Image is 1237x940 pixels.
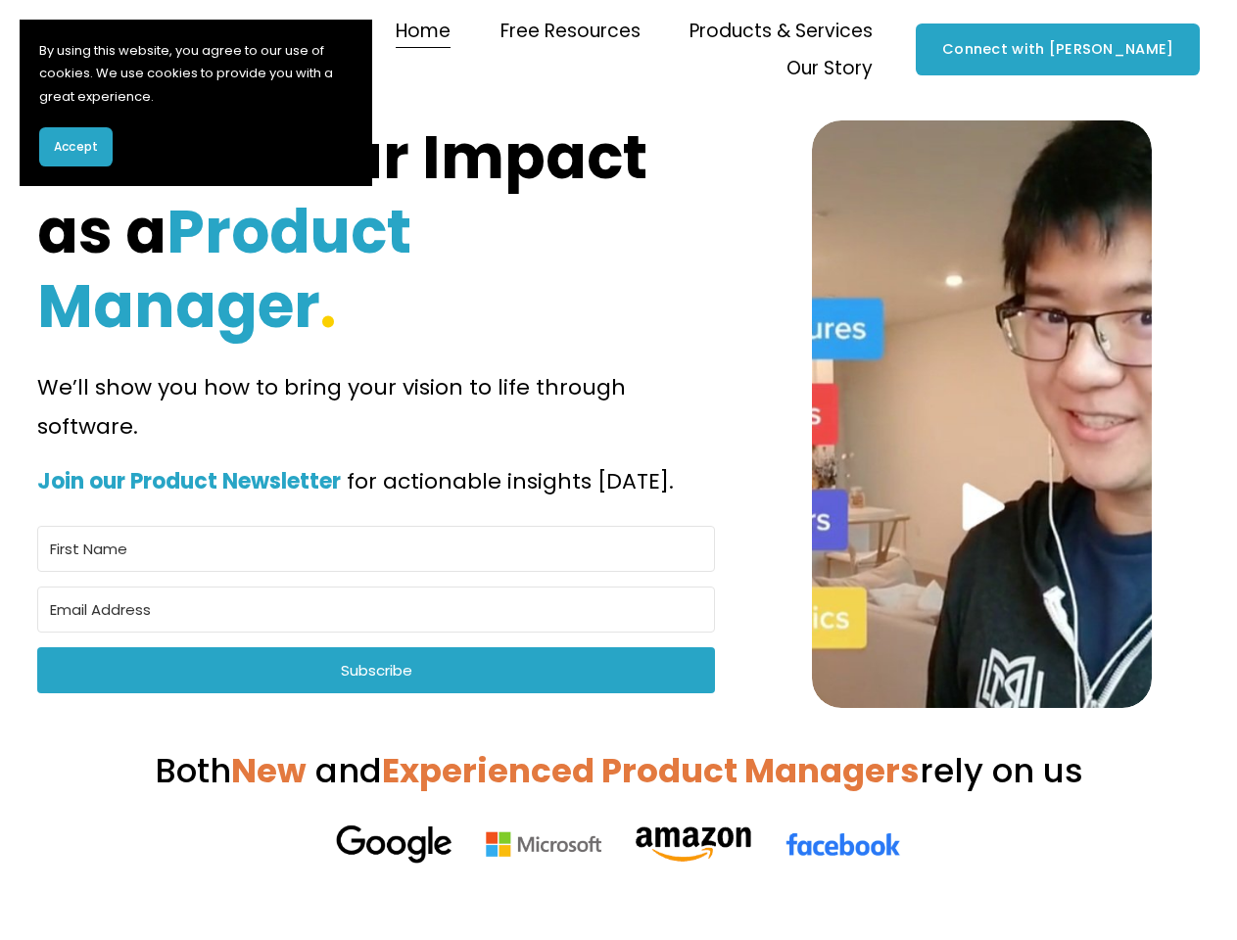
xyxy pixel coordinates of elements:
button: Accept [39,127,113,166]
a: folder dropdown [786,50,873,87]
input: First Name [37,526,716,572]
a: Connect with [PERSON_NAME] [916,23,1200,75]
p: By using this website, you agree to our use of cookies. We use cookies to provide you with a grea... [39,39,353,108]
a: folder dropdown [690,13,873,50]
strong: Join our Product Newsletter [37,466,341,496]
span: Free Resources [500,15,641,48]
span: and [315,747,382,794]
span: Products & Services [690,15,873,48]
strong: Unlock Your Impact as a [37,115,660,274]
h3: Both rely on us [37,749,1200,794]
button: Subscribe [37,647,716,693]
strong: Product Manager [37,189,424,349]
p: We’ll show you how to bring your vision to life through software. [37,368,716,446]
span: Our Story [786,52,873,85]
strong: Experienced Product Managers [382,747,920,794]
strong: . [320,263,336,349]
a: folder dropdown [500,13,641,50]
section: Cookie banner [20,20,372,186]
input: Email Address [37,587,716,633]
span: Accept [54,138,98,156]
a: Home [396,13,451,50]
strong: New [231,747,307,794]
span: for actionable insights [DATE]. [347,466,674,496]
